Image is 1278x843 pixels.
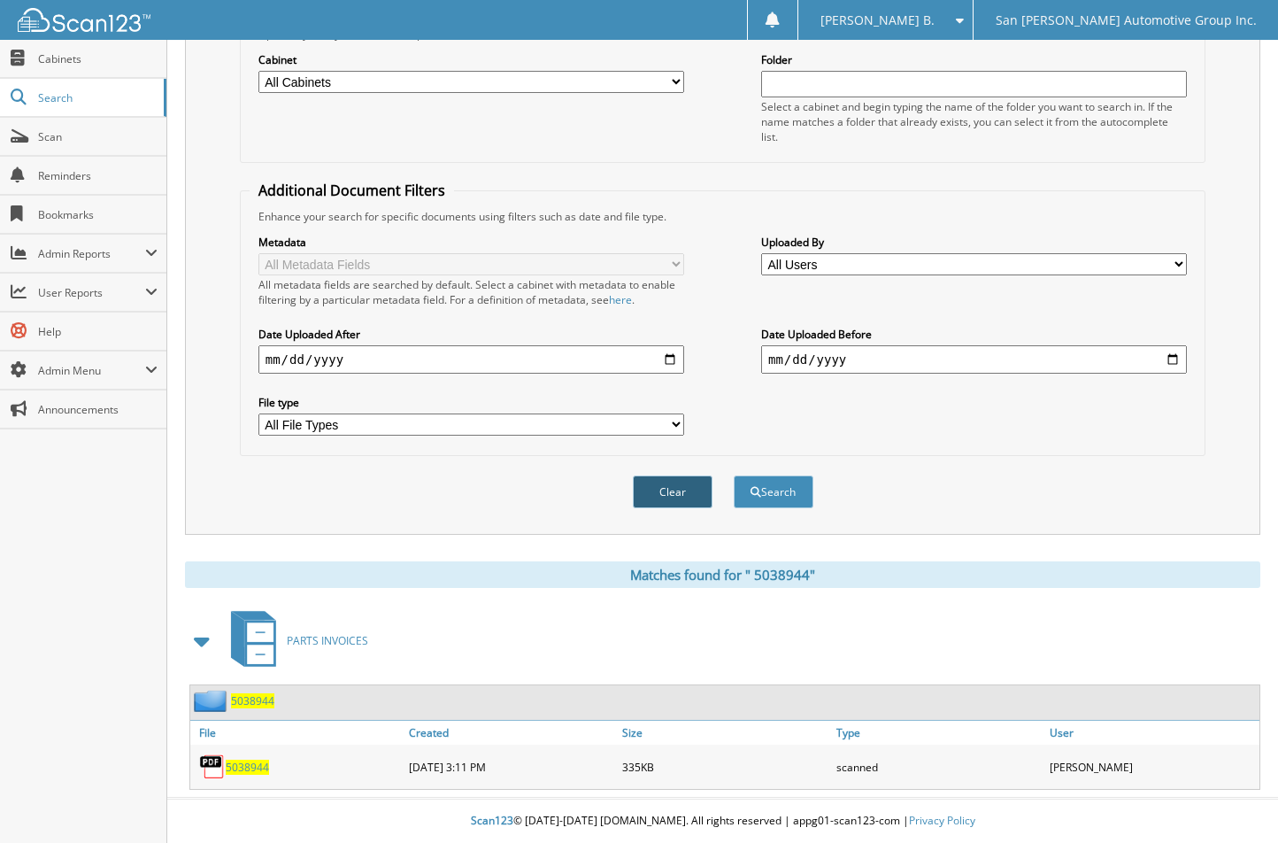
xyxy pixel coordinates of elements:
span: User Reports [38,285,145,300]
img: folder2.png [194,690,231,712]
span: Scan [38,129,158,144]
span: Bookmarks [38,207,158,222]
a: Created [404,721,619,745]
span: 5 0 3 8 9 4 4 [231,693,274,708]
a: File [190,721,404,745]
a: User [1045,721,1259,745]
span: San [PERSON_NAME] Automotive Group Inc. [996,15,1257,26]
label: Date Uploaded After [258,327,684,342]
label: Uploaded By [761,235,1187,250]
div: scanned [832,749,1046,785]
div: Matches found for " 5038944" [185,561,1260,588]
span: 5 0 3 8 9 4 4 [226,760,269,775]
span: [PERSON_NAME] B. [820,15,935,26]
label: File type [258,395,684,410]
a: 5038944 [226,760,269,775]
span: Cabinets [38,51,158,66]
span: Admin Reports [38,246,145,261]
div: Select a cabinet and begin typing the name of the folder you want to search in. If the name match... [761,99,1187,144]
span: Help [38,324,158,339]
input: start [258,345,684,374]
div: © [DATE]-[DATE] [DOMAIN_NAME]. All rights reserved | appg01-scan123-com | [167,800,1278,843]
div: [DATE] 3:11 PM [404,749,619,785]
span: Search [38,90,155,105]
input: end [761,345,1187,374]
span: Reminders [38,168,158,183]
label: Folder [761,52,1187,67]
label: Date Uploaded Before [761,327,1187,342]
a: Privacy Policy [909,813,975,828]
div: [PERSON_NAME] [1045,749,1259,785]
div: Enhance your search for specific documents using filters such as date and file type. [250,209,1197,224]
a: 5038944 [231,693,274,708]
img: PDF.png [199,754,226,780]
a: here [609,292,632,307]
div: 335KB [618,749,832,785]
span: Scan123 [471,813,513,828]
button: Clear [633,476,712,508]
img: scan123-logo-white.svg [18,8,150,32]
legend: Additional Document Filters [250,181,454,200]
span: P A R T S I N V O I C E S [287,633,368,648]
a: Type [832,721,1046,745]
span: Admin Menu [38,363,145,378]
a: Size [618,721,832,745]
label: Cabinet [258,52,684,67]
button: Search [734,476,813,508]
iframe: Chat Widget [1189,758,1278,843]
label: Metadata [258,235,684,250]
div: All metadata fields are searched by default. Select a cabinet with metadata to enable filtering b... [258,277,684,307]
span: Announcements [38,402,158,417]
a: PARTS INVOICES [220,606,368,676]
